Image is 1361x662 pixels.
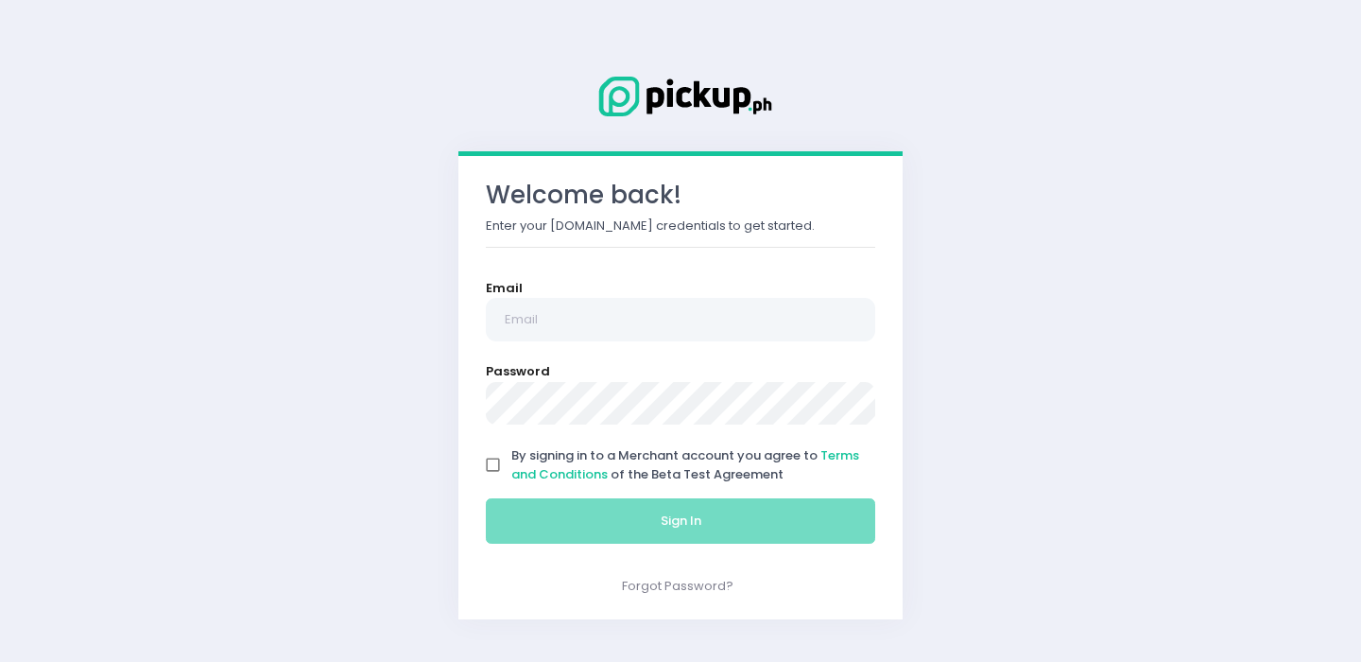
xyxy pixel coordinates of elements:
p: Enter your [DOMAIN_NAME] credentials to get started. [486,217,875,235]
span: By signing in to a Merchant account you agree to of the Beta Test Agreement [511,446,859,483]
span: Sign In [661,512,701,530]
a: Terms and Conditions [511,446,859,483]
button: Sign In [486,498,875,544]
h3: Welcome back! [486,181,875,210]
a: Forgot Password? [622,577,733,595]
label: Email [486,279,523,298]
img: Logo [586,73,775,120]
input: Email [486,298,875,341]
label: Password [486,362,550,381]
